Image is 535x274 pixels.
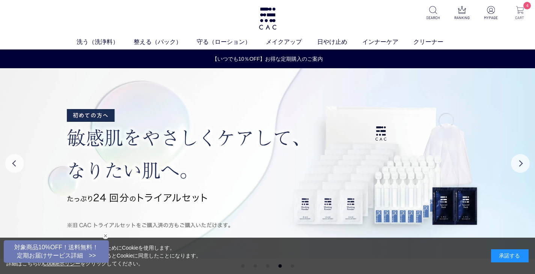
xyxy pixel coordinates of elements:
p: MYPAGE [482,15,500,21]
span: 4 [523,2,531,9]
a: MYPAGE [482,6,500,21]
img: logo [258,7,277,30]
p: RANKING [453,15,471,21]
button: Next [511,154,530,173]
a: 【いつでも10％OFF】お得な定期購入のご案内 [0,55,535,63]
p: SEARCH [424,15,442,21]
button: Previous [5,154,24,173]
a: メイクアップ [266,37,317,46]
a: 日やけ止め [317,37,362,46]
div: 承諾する [491,249,529,262]
a: 4 CART [511,6,529,21]
p: CART [511,15,529,21]
a: 洗う（洗浄料） [77,37,134,46]
a: インナーケア [362,37,413,46]
a: クリーナー [413,37,458,46]
a: 整える（パック） [134,37,197,46]
a: SEARCH [424,6,442,21]
a: 守る（ローション） [197,37,266,46]
a: RANKING [453,6,471,21]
